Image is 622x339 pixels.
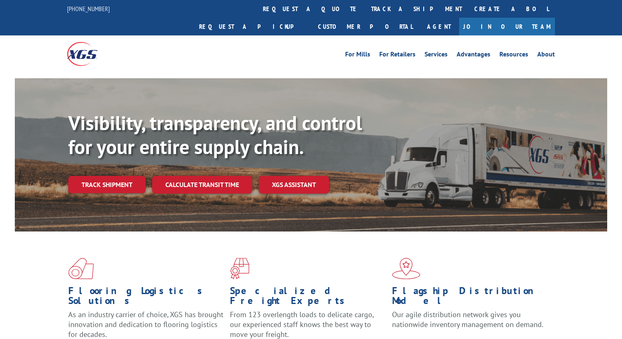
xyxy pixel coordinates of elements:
a: [PHONE_NUMBER] [67,5,110,13]
a: Customer Portal [312,18,419,35]
a: Calculate transit time [152,176,252,194]
a: XGS ASSISTANT [259,176,329,194]
img: xgs-icon-flagship-distribution-model-red [392,258,420,279]
h1: Specialized Freight Experts [230,286,385,310]
img: xgs-icon-total-supply-chain-intelligence-red [68,258,94,279]
a: Agent [419,18,459,35]
span: As an industry carrier of choice, XGS has brought innovation and dedication to flooring logistics... [68,310,223,339]
a: Request a pickup [193,18,312,35]
a: Advantages [457,51,490,60]
a: Resources [499,51,528,60]
img: xgs-icon-focused-on-flooring-red [230,258,249,279]
a: For Retailers [379,51,415,60]
a: For Mills [345,51,370,60]
span: Our agile distribution network gives you nationwide inventory management on demand. [392,310,543,329]
h1: Flooring Logistics Solutions [68,286,224,310]
a: Join Our Team [459,18,555,35]
b: Visibility, transparency, and control for your entire supply chain. [68,110,362,159]
a: Services [425,51,448,60]
a: About [537,51,555,60]
a: Track shipment [68,176,146,193]
h1: Flagship Distribution Model [392,286,548,310]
